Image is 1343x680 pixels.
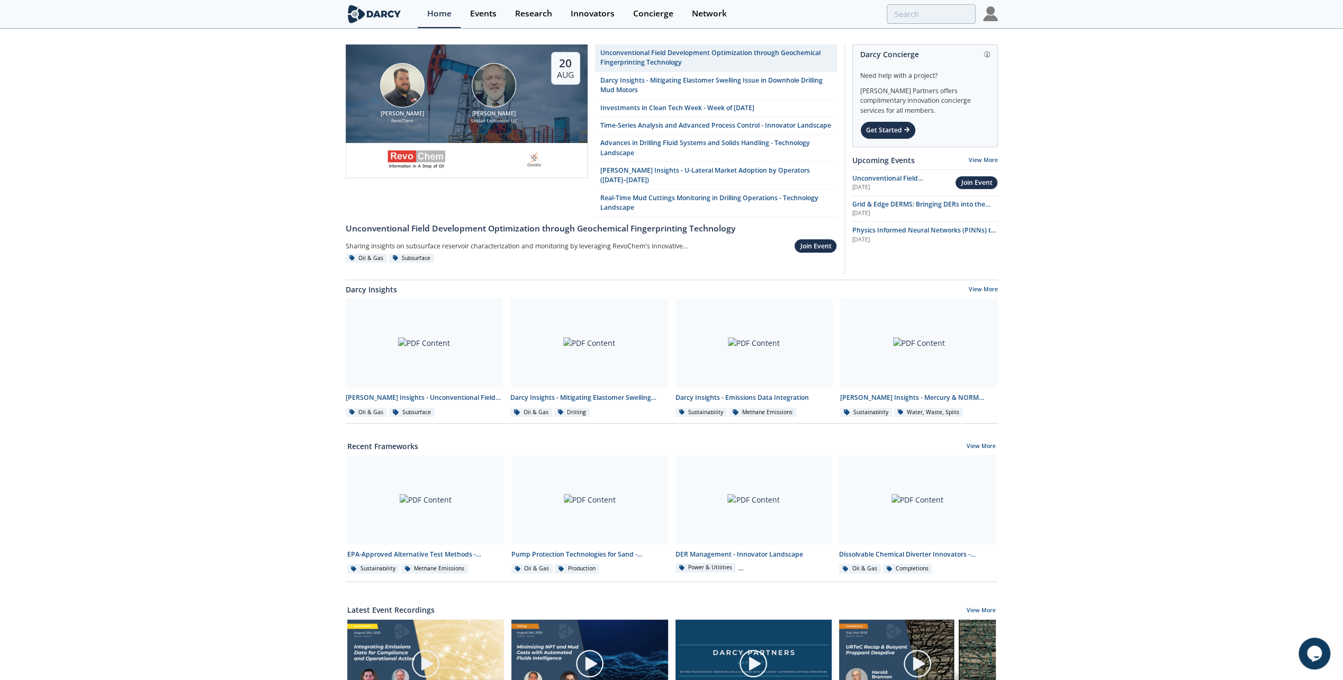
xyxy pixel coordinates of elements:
[955,176,997,190] button: Join Event
[346,217,837,235] a: Unconventional Field Development Optimization through Geochemical Fingerprinting Technology
[675,408,727,417] div: Sustainability
[571,10,615,18] div: Innovators
[983,6,998,21] img: Profile
[852,226,998,244] a: Physics Informed Neural Networks (PINNs) to Accelerate Subsurface Scenario Analysis [DATE]
[346,408,387,417] div: Oil & Gas
[346,284,397,295] a: Darcy Insights
[840,408,892,417] div: Sustainability
[346,239,701,254] div: Sharing insights on subsurface reservoir characterization and monitoring by leveraging RevoChem's...
[852,200,998,218] a: Grid & Edge DERMS: Bringing DERs into the Control Room [DATE]
[360,118,445,124] div: RevoChem
[595,100,837,117] a: Investments in Clean Tech Week - Week of [DATE]
[852,200,990,218] span: Grid & Edge DERMS: Bringing DERs into the Control Room
[840,393,998,402] div: [PERSON_NAME] Insights - Mercury & NORM Detection and [MEDICAL_DATA]
[389,254,435,263] div: Subsurface
[595,135,837,162] a: Advances in Drilling Fluid Systems and Solids Handling - Technology Landscape
[672,299,837,418] a: PDF Content Darcy Insights - Emissions Data Integration Sustainability Methane Emissions
[389,408,435,417] div: Subsurface
[595,117,837,135] a: Time-Series Analysis and Advanced Process Control - Innovator Landscape
[852,226,996,244] span: Physics Informed Neural Networks (PINNs) to Accelerate Subsurface Scenario Analysis
[800,241,832,251] div: Join Event
[984,51,990,57] img: information.svg
[557,70,574,80] div: Aug
[510,408,552,417] div: Oil & Gas
[575,649,605,678] img: play-chapters-gray.svg
[672,455,836,575] a: PDF Content DER Management - Innovator Landscape Power & Utilities
[961,178,993,187] div: Join Event
[347,604,435,615] a: Latest Event Recordings
[360,110,445,118] div: [PERSON_NAME]
[511,564,553,574] div: Oil & Gas
[346,254,387,263] div: Oil & Gas
[595,72,837,100] a: Darcy Insights - Mitigating Elastomer Swelling Issue in Downhole Drilling Mud Motors
[836,299,1002,418] a: PDF Content [PERSON_NAME] Insights - Mercury & NORM Detection and [MEDICAL_DATA] Sustainability W...
[387,148,446,171] img: revochem.com.png
[738,649,768,678] img: play-chapters-gray.svg
[852,183,956,192] div: [DATE]
[595,190,837,217] a: Real-Time Mud Cuttings Monitoring in Drilling Operations - Technology Landscape
[675,563,736,572] div: Power & Utilities
[967,442,996,452] a: View More
[860,64,990,80] div: Need help with a project?
[1299,638,1332,669] iframe: chat widget
[675,393,833,402] div: Darcy Insights - Emissions Data Integration
[969,156,998,164] a: View More
[452,118,536,124] div: Sinclair Exploration LLC
[411,649,440,678] img: play-chapters-gray.svg
[969,285,998,295] a: View More
[633,10,673,18] div: Concierge
[515,10,552,18] div: Research
[510,393,668,402] div: Darcy Insights - Mitigating Elastomer Swelling Issue in Downhole Drilling Mud Motors
[472,63,516,108] img: John Sinclair
[860,45,990,64] div: Darcy Concierge
[554,408,590,417] div: Drilling
[835,455,999,575] a: PDF Content Dissolvable Chemical Diverter Innovators - Innovator Landscape Oil & Gas Completions
[887,4,976,24] input: Advanced Search
[839,564,881,574] div: Oil & Gas
[342,299,507,418] a: PDF Content [PERSON_NAME] Insights - Unconventional Field Development Optimization through Geoche...
[729,408,796,417] div: Methane Emissions
[903,649,932,678] img: play-chapters-gray.svg
[852,174,956,192] a: Unconventional Field Development Optimization through Geochemical Fingerprinting Technology [DATE]
[470,10,497,18] div: Events
[852,209,998,218] div: [DATE]
[452,110,536,118] div: [PERSON_NAME]
[852,155,915,166] a: Upcoming Events
[555,564,599,574] div: Production
[401,564,468,574] div: Methane Emissions
[557,56,574,70] div: 20
[524,148,546,171] img: ovintiv.com.png
[860,121,916,139] div: Get Started
[967,606,996,616] a: View More
[894,408,963,417] div: Water, Waste, Spills
[852,174,937,212] span: Unconventional Field Development Optimization through Geochemical Fingerprinting Technology
[511,550,668,559] div: Pump Protection Technologies for Sand - Innovator Shortlist
[347,441,418,452] a: Recent Frameworks
[883,564,933,574] div: Completions
[860,80,990,115] div: [PERSON_NAME] Partners offers complimentary innovation concierge services for all members.
[675,550,832,559] div: DER Management - Innovator Landscape
[346,5,403,23] img: logo-wide.svg
[600,48,831,68] div: Unconventional Field Development Optimization through Geochemical Fingerprinting Technology
[595,162,837,190] a: [PERSON_NAME] Insights - U-Lateral Market Adoption by Operators ([DATE]–[DATE])
[507,299,672,418] a: PDF Content Darcy Insights - Mitigating Elastomer Swelling Issue in Downhole Drilling Mud Motors ...
[347,550,504,559] div: EPA-Approved Alternative Test Methods - Innovator Comparison
[346,222,837,235] div: Unconventional Field Development Optimization through Geochemical Fingerprinting Technology
[794,239,836,253] button: Join Event
[427,10,452,18] div: Home
[380,63,425,108] img: Bob Aylsworth
[346,44,588,217] a: Bob Aylsworth [PERSON_NAME] RevoChem John Sinclair [PERSON_NAME] Sinclair Exploration LLC 20 Aug
[839,550,996,559] div: Dissolvable Chemical Diverter Innovators - Innovator Landscape
[692,10,727,18] div: Network
[508,455,672,575] a: PDF Content Pump Protection Technologies for Sand - Innovator Shortlist Oil & Gas Production
[595,44,837,72] a: Unconventional Field Development Optimization through Geochemical Fingerprinting Technology
[344,455,508,575] a: PDF Content EPA-Approved Alternative Test Methods - Innovator Comparison Sustainability Methane E...
[346,393,503,402] div: [PERSON_NAME] Insights - Unconventional Field Development Optimization through Geochemical Finger...
[347,564,399,574] div: Sustainability
[852,236,998,244] div: [DATE]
